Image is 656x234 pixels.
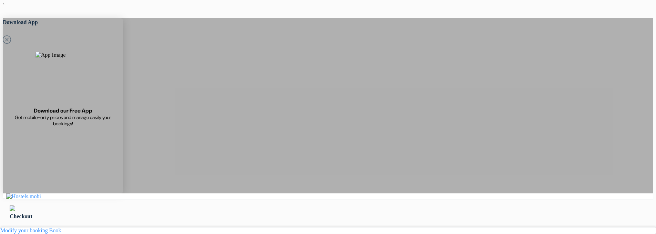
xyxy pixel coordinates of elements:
[3,18,123,26] h5: Download App
[10,205,15,211] img: left_arrow.svg
[49,227,61,233] a: Book
[10,213,32,219] span: Checkout
[3,35,11,44] svg: Close
[34,107,92,114] span: Download our Free App
[35,52,91,107] img: App Image
[11,114,115,127] span: Get mobile-only prices and manage easily your bookings!
[6,193,41,200] img: Hostels.mobi
[0,227,48,233] a: Modify your booking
